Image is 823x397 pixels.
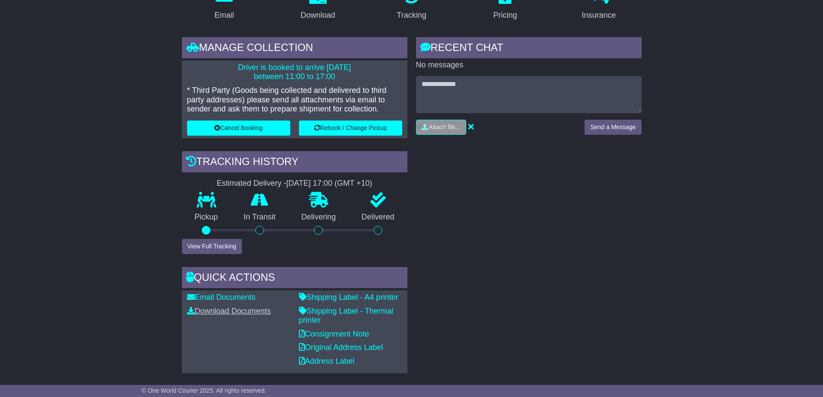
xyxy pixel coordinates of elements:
div: Tracking [397,10,426,21]
p: Pickup [182,213,231,222]
div: RECENT CHAT [416,37,642,60]
p: Driver is booked to arrive [DATE] between 11:00 to 17:00 [187,63,402,82]
div: Email [214,10,234,21]
button: Send a Message [585,120,641,135]
div: [DATE] 17:00 (GMT +10) [286,179,372,188]
p: Delivered [349,213,407,222]
button: View Full Tracking [182,239,242,254]
a: Address Label [299,357,355,365]
a: Email Documents [187,293,256,302]
div: Insurance [582,10,616,21]
button: Rebook / Change Pickup [299,121,402,136]
span: © One World Courier 2025. All rights reserved. [142,387,267,394]
a: Shipping Label - A4 printer [299,293,398,302]
p: No messages [416,60,642,70]
p: * Third Party (Goods being collected and delivered to third party addresses) please send all atta... [187,86,402,114]
div: Tracking history [182,151,407,175]
a: Consignment Note [299,330,369,338]
a: Download Documents [187,307,271,315]
div: Estimated Delivery - [182,179,407,188]
a: Original Address Label [299,343,383,352]
div: Quick Actions [182,267,407,290]
p: In Transit [231,213,289,222]
div: Download [301,10,335,21]
a: Shipping Label - Thermal printer [299,307,394,325]
div: Pricing [493,10,517,21]
div: Manage collection [182,37,407,60]
p: Delivering [289,213,349,222]
button: Cancel Booking [187,121,290,136]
